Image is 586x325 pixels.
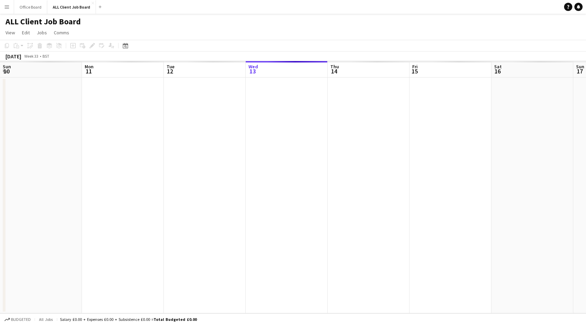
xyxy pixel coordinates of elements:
[330,63,339,70] span: Thu
[2,67,11,75] span: 10
[11,317,31,322] span: Budgeted
[167,63,174,70] span: Tue
[22,30,30,36] span: Edit
[5,30,15,36] span: View
[3,63,11,70] span: Sun
[329,67,339,75] span: 14
[494,63,502,70] span: Sat
[60,317,197,322] div: Salary £0.00 + Expenses £0.00 + Subsistence £0.00 =
[166,67,174,75] span: 12
[411,67,418,75] span: 15
[38,317,54,322] span: All jobs
[85,63,94,70] span: Mon
[247,67,258,75] span: 13
[37,30,47,36] span: Jobs
[493,67,502,75] span: 16
[3,28,18,37] a: View
[576,63,584,70] span: Sun
[14,0,47,14] button: Office Board
[248,63,258,70] span: Wed
[154,317,197,322] span: Total Budgeted £0.00
[412,63,418,70] span: Fri
[5,16,81,27] h1: ALL Client Job Board
[575,67,584,75] span: 17
[5,53,21,60] div: [DATE]
[34,28,50,37] a: Jobs
[47,0,96,14] button: ALL Client Job Board
[84,67,94,75] span: 11
[19,28,33,37] a: Edit
[3,316,32,323] button: Budgeted
[23,54,40,59] span: Week 33
[51,28,72,37] a: Comms
[54,30,69,36] span: Comms
[42,54,49,59] div: BST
